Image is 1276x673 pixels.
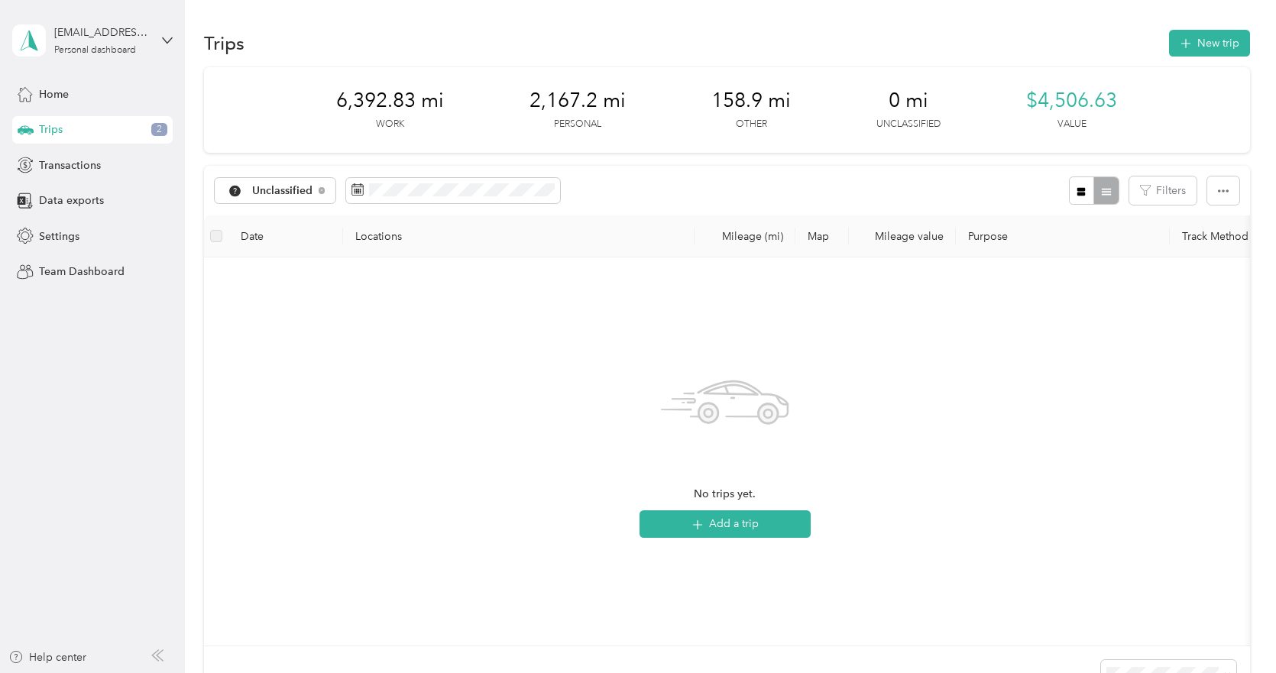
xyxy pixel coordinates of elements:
[39,121,63,138] span: Trips
[39,264,125,280] span: Team Dashboard
[376,118,404,131] p: Work
[39,157,101,173] span: Transactions
[54,46,136,55] div: Personal dashboard
[1057,118,1087,131] p: Value
[736,118,767,131] p: Other
[1129,176,1197,205] button: Filters
[640,510,811,538] button: Add a trip
[151,123,167,137] span: 2
[530,89,626,113] span: 2,167.2 mi
[39,193,104,209] span: Data exports
[795,215,849,257] th: Map
[204,35,245,51] h1: Trips
[8,649,86,665] button: Help center
[1026,89,1117,113] span: $4,506.63
[54,24,150,40] div: [EMAIL_ADDRESS][DOMAIN_NAME]
[711,89,791,113] span: 158.9 mi
[1190,587,1276,673] iframe: Everlance-gr Chat Button Frame
[228,215,343,257] th: Date
[1169,30,1250,57] button: New trip
[694,486,756,503] span: No trips yet.
[849,215,956,257] th: Mileage value
[39,228,79,244] span: Settings
[336,89,444,113] span: 6,392.83 mi
[252,186,313,196] span: Unclassified
[343,215,695,257] th: Locations
[695,215,795,257] th: Mileage (mi)
[889,89,928,113] span: 0 mi
[554,118,601,131] p: Personal
[876,118,941,131] p: Unclassified
[956,215,1170,257] th: Purpose
[39,86,69,102] span: Home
